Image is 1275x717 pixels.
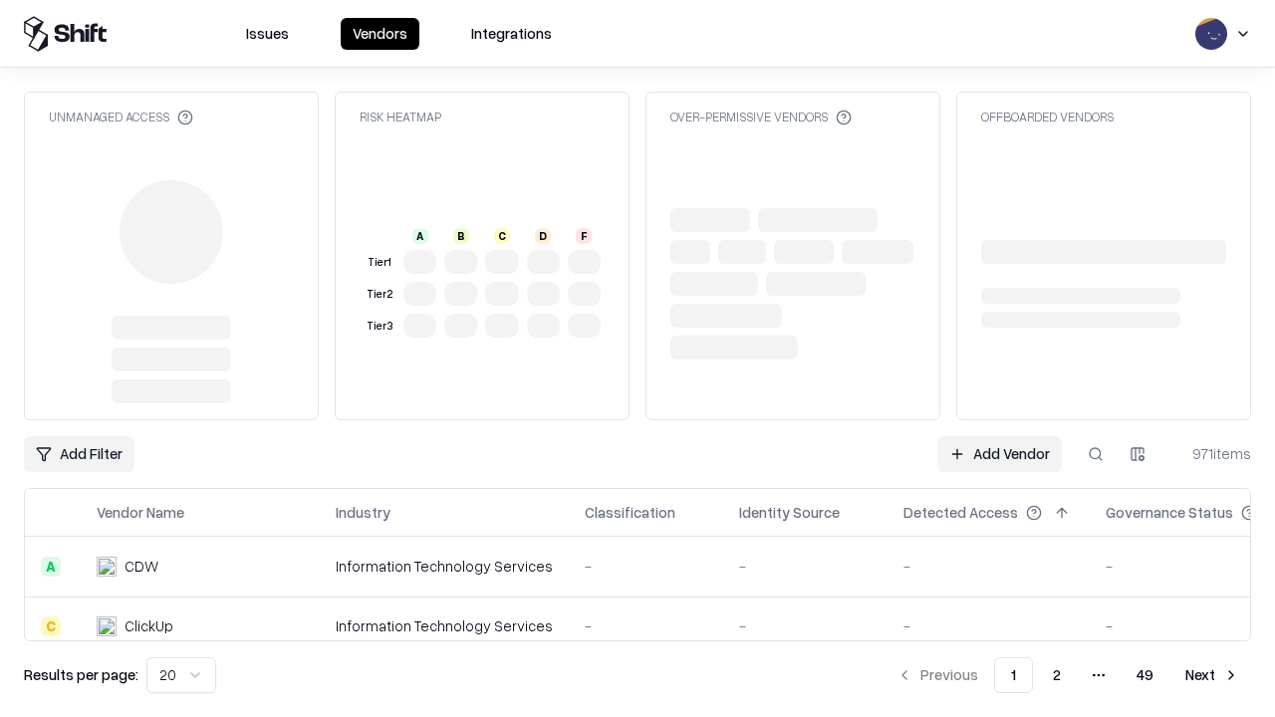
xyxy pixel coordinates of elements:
div: - [739,615,872,636]
button: 1 [994,657,1033,693]
div: Risk Heatmap [360,109,441,125]
div: Unmanaged Access [49,109,193,125]
button: 49 [1121,657,1169,693]
div: - [903,556,1074,577]
div: Identity Source [739,502,840,523]
button: 2 [1037,657,1077,693]
div: Vendor Name [97,502,184,523]
div: F [576,228,592,244]
div: Detected Access [903,502,1018,523]
div: Classification [585,502,675,523]
div: 971 items [1171,443,1251,464]
div: CDW [125,556,158,577]
div: Information Technology Services [336,556,553,577]
div: D [535,228,551,244]
div: ClickUp [125,615,173,636]
div: Over-Permissive Vendors [670,109,852,125]
div: C [494,228,510,244]
div: A [41,557,61,577]
button: Add Filter [24,436,134,472]
img: CDW [97,557,117,577]
div: - [903,615,1074,636]
div: Industry [336,502,390,523]
div: Tier 3 [364,318,395,335]
p: Results per page: [24,664,138,685]
div: Offboarded Vendors [981,109,1114,125]
div: - [585,615,707,636]
div: C [41,616,61,636]
button: Issues [234,18,301,50]
a: Add Vendor [937,436,1062,472]
div: Governance Status [1106,502,1233,523]
div: Information Technology Services [336,615,553,636]
img: ClickUp [97,616,117,636]
nav: pagination [885,657,1251,693]
div: B [453,228,469,244]
div: Tier 2 [364,286,395,303]
div: Tier 1 [364,254,395,271]
button: Next [1173,657,1251,693]
div: A [412,228,428,244]
button: Integrations [459,18,564,50]
div: - [585,556,707,577]
div: - [739,556,872,577]
button: Vendors [341,18,419,50]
